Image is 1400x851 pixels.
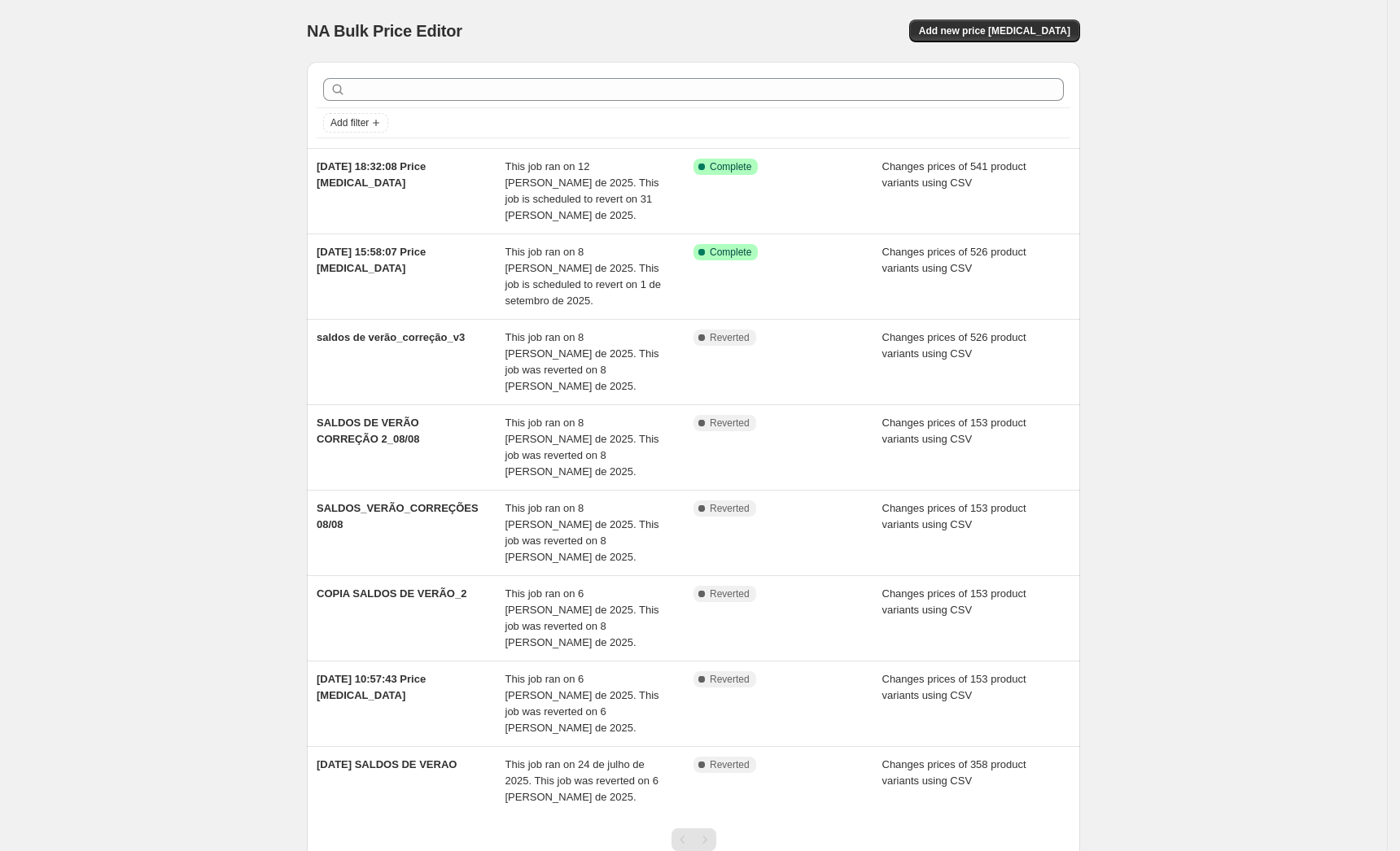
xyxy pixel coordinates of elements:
span: Changes prices of 153 product variants using CSV [882,587,1026,616]
button: Add filter [323,113,388,133]
span: SALDOS DE VERÃO CORREÇÃO 2_08/08 [317,417,419,445]
span: Changes prices of 541 product variants using CSV [882,160,1026,189]
nav: Pagination [672,828,716,851]
span: This job ran on 8 [PERSON_NAME] de 2025. This job was reverted on 8 [PERSON_NAME] de 2025. [505,502,659,563]
span: This job ran on 8 [PERSON_NAME] de 2025. This job is scheduled to revert on 1 de setembro de 2025. [505,246,662,307]
span: Reverted [710,502,750,515]
span: NA Bulk Price Editor [307,22,462,40]
span: Add filter [330,116,369,129]
span: Reverted [710,331,750,344]
span: This job ran on 8 [PERSON_NAME] de 2025. This job was reverted on 8 [PERSON_NAME] de 2025. [505,417,659,478]
span: This job ran on 24 de julho de 2025. This job was reverted on 6 [PERSON_NAME] de 2025. [505,758,658,803]
span: Changes prices of 358 product variants using CSV [882,758,1026,787]
span: Add new price [MEDICAL_DATA] [919,24,1070,37]
span: This job ran on 8 [PERSON_NAME] de 2025. This job was reverted on 8 [PERSON_NAME] de 2025. [505,331,659,392]
span: Changes prices of 526 product variants using CSV [882,246,1026,274]
span: Reverted [710,417,750,430]
span: Changes prices of 153 product variants using CSV [882,673,1026,701]
span: Changes prices of 153 product variants using CSV [882,417,1026,445]
span: [DATE] 15:58:07 Price [MEDICAL_DATA] [317,246,426,274]
span: Changes prices of 526 product variants using CSV [882,331,1026,360]
span: This job ran on 6 [PERSON_NAME] de 2025. This job was reverted on 8 [PERSON_NAME] de 2025. [505,587,659,648]
span: This job ran on 12 [PERSON_NAME] de 2025. This job is scheduled to revert on 31 [PERSON_NAME] de ... [505,160,659,221]
span: Changes prices of 153 product variants using CSV [882,502,1026,530]
span: Complete [710,160,751,173]
span: COPIA SALDOS DE VERÃO_2 [317,587,466,600]
span: Reverted [710,758,750,771]
span: Reverted [710,673,750,686]
span: saldos de verão_correção_v3 [317,331,465,343]
span: Complete [710,246,751,259]
button: Add new price [MEDICAL_DATA] [909,20,1080,42]
span: This job ran on 6 [PERSON_NAME] de 2025. This job was reverted on 6 [PERSON_NAME] de 2025. [505,673,659,734]
span: Reverted [710,587,750,600]
span: [DATE] 10:57:43 Price [MEDICAL_DATA] [317,673,426,701]
span: SALDOS_VERÃO_CORREÇÕES 08/08 [317,502,479,530]
span: [DATE] 18:32:08 Price [MEDICAL_DATA] [317,160,426,189]
span: [DATE] SALDOS DE VERAO [317,758,457,770]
